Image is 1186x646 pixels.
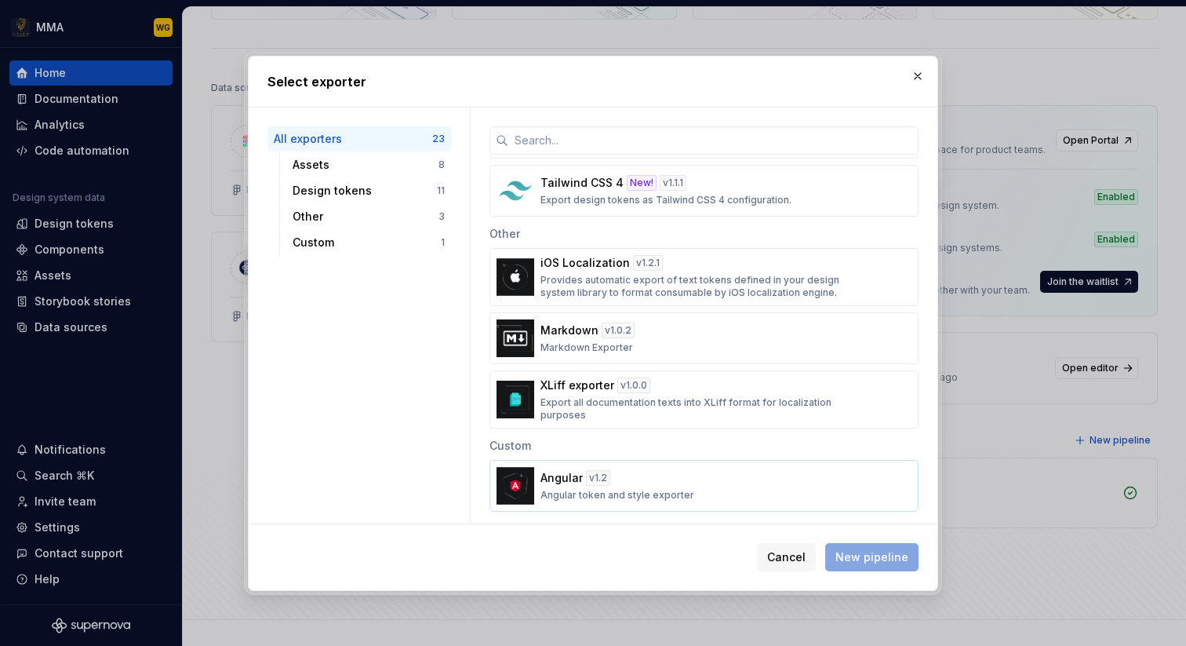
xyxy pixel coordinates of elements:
[293,209,438,224] div: Other
[286,204,451,229] button: Other3
[489,460,919,512] button: Angularv1.2Angular token and style exporter
[540,323,598,338] p: Markdown
[660,175,686,191] div: v 1.1.1
[286,230,451,255] button: Custom1
[489,165,919,217] button: Tailwind CSS 4New!v1.1.1Export design tokens as Tailwind CSS 4 configuration.
[267,72,919,91] h2: Select exporter
[617,378,650,393] div: v 1.0.0
[293,157,438,173] div: Assets
[540,470,583,486] p: Angular
[767,549,806,565] span: Cancel
[540,274,858,299] p: Provides automatic export of text tokens defined in your design system library to format consumab...
[633,255,663,271] div: v 1.2.1
[540,255,630,271] p: iOS Localization
[432,133,445,145] div: 23
[540,396,858,422] p: Export all documentation texts into XLiff format for localization purposes
[286,152,451,177] button: Assets8
[540,175,624,191] p: Tailwind CSS 4
[489,217,919,248] div: Other
[489,429,919,460] div: Custom
[293,235,441,250] div: Custom
[540,489,694,502] p: Angular token and style exporter
[757,543,816,571] button: Cancel
[438,159,445,171] div: 8
[489,370,919,429] button: XLiff exporterv1.0.0Export all documentation texts into XLiff format for localization purposes
[489,248,919,306] button: iOS Localizationv1.2.1Provides automatic export of text tokens defined in your design system libr...
[286,178,451,203] button: Design tokens11
[602,323,635,338] div: v 1.0.2
[438,210,445,223] div: 3
[267,126,451,151] button: All exporters23
[627,175,657,191] div: New!
[586,470,610,486] div: v 1.2
[441,236,445,249] div: 1
[540,341,633,354] p: Markdown Exporter
[293,183,437,199] div: Design tokens
[540,378,614,393] p: XLiff exporter
[437,184,445,197] div: 11
[489,312,919,364] button: Markdownv1.0.2Markdown Exporter
[274,131,432,147] div: All exporters
[508,126,919,155] input: Search...
[540,194,791,206] p: Export design tokens as Tailwind CSS 4 configuration.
